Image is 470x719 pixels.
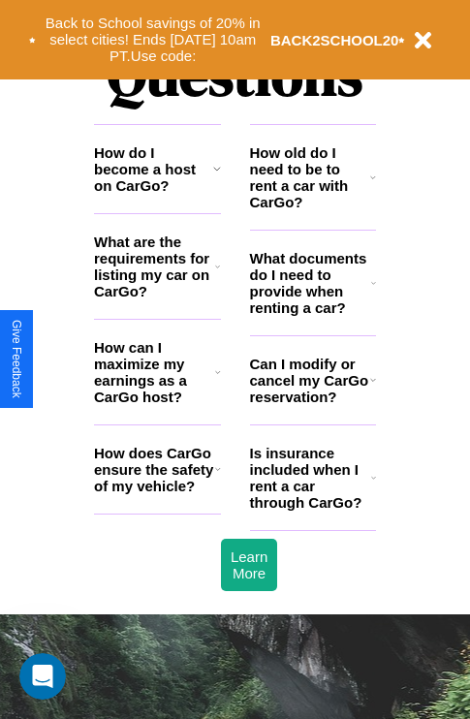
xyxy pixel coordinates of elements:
h3: How does CarGo ensure the safety of my vehicle? [94,445,215,494]
b: BACK2SCHOOL20 [270,32,399,48]
h3: What documents do I need to provide when renting a car? [250,250,372,316]
div: Give Feedback [10,320,23,398]
h3: Is insurance included when I rent a car through CarGo? [250,445,371,511]
h3: Can I modify or cancel my CarGo reservation? [250,356,370,405]
h3: How can I maximize my earnings as a CarGo host? [94,339,215,405]
iframe: Intercom live chat [19,653,66,700]
button: Back to School savings of 20% in select cities! Ends [DATE] 10am PT.Use code: [36,10,270,70]
h3: How old do I need to be to rent a car with CarGo? [250,144,371,210]
h3: What are the requirements for listing my car on CarGo? [94,234,215,299]
h3: How do I become a host on CarGo? [94,144,213,194]
button: Learn More [221,539,277,591]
